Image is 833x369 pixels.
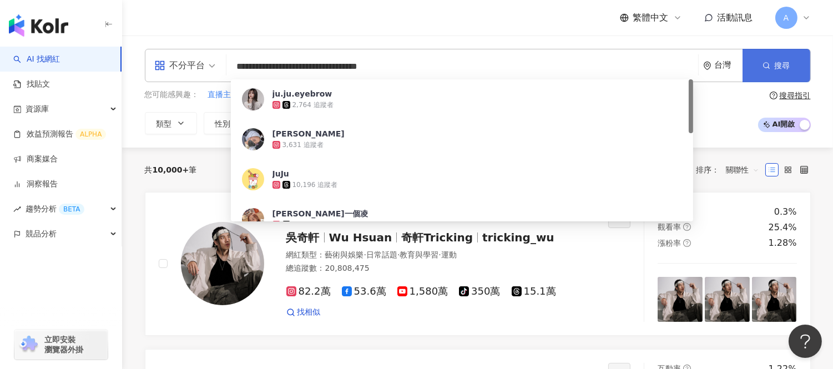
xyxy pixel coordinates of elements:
div: 260 追蹤者 [292,220,327,230]
div: 10,196 追蹤者 [292,180,338,190]
div: 台灣 [715,60,743,70]
a: KOL Avatar吳奇軒Wu Hsuan奇軒Trickingtricking_wu網紅類型：藝術與娛樂·日常話題·教育與學習·運動總追蹤數：20,808,47582.2萬53.6萬1,580萬... [145,192,811,336]
span: 觀看率 [658,223,681,231]
span: 找相似 [297,307,321,318]
img: KOL Avatar [242,208,264,230]
div: ju.ju.eyebrow [272,88,332,99]
img: KOL Avatar [181,222,264,305]
span: 趨勢分析 [26,196,84,221]
a: searchAI 找網紅 [13,54,60,65]
span: 性別 [215,119,231,128]
button: 直播主 [208,89,232,101]
span: Wu Hsuan [329,231,392,244]
div: 1.28% [769,237,797,249]
span: 立即安裝 瀏覽器外掛 [44,335,83,355]
img: logo [9,14,68,37]
span: 直播主 [208,89,231,100]
span: question-circle [683,239,691,247]
span: tricking_wu [482,231,554,244]
span: rise [13,205,21,213]
span: · [364,250,366,259]
div: JuJu [272,168,289,179]
div: 網紅類型 ： [286,250,595,261]
div: 3,631 追蹤者 [282,140,324,150]
div: [PERSON_NAME]一個凌 [272,208,368,219]
img: chrome extension [18,336,39,353]
img: KOL Avatar [242,88,264,110]
a: 效益預測報告ALPHA [13,129,106,140]
span: 日常話題 [366,250,397,259]
div: 0.3% [774,206,797,218]
span: 10,000+ [153,165,189,174]
span: 吳奇軒 [286,231,320,244]
div: 共 筆 [145,165,197,174]
a: 找相似 [286,307,321,318]
span: 搜尋 [775,61,790,70]
span: 奇軒Tricking [401,231,473,244]
img: KOL Avatar [242,128,264,150]
span: 350萬 [459,286,500,297]
span: environment [703,62,711,70]
div: BETA [59,204,84,215]
span: 競品分析 [26,221,57,246]
div: [PERSON_NAME] [272,128,345,139]
iframe: Help Scout Beacon - Open [789,325,822,358]
span: 教育與學習 [400,250,438,259]
span: 運動 [441,250,457,259]
span: appstore [154,60,165,71]
span: 1,580萬 [397,286,448,297]
span: 活動訊息 [718,12,753,23]
span: 15.1萬 [512,286,556,297]
button: 性別 [204,112,256,134]
a: chrome extension立即安裝 瀏覽器外掛 [14,330,108,360]
span: question-circle [770,92,778,99]
a: 洞察報告 [13,179,58,190]
div: 25.4% [769,221,797,234]
span: · [397,250,400,259]
img: post-image [705,277,750,322]
div: 總追蹤數 ： 20,808,475 [286,263,595,274]
span: 漲粉率 [658,239,681,247]
div: 不分平台 [154,57,205,74]
span: 您可能感興趣： [145,89,199,100]
img: KOL Avatar [242,168,264,190]
span: 82.2萬 [286,286,331,297]
button: 類型 [145,112,197,134]
img: post-image [658,277,703,322]
button: 搜尋 [743,49,810,82]
a: 商案媒合 [13,154,58,165]
div: 搜尋指引 [780,91,811,100]
span: A [784,12,789,24]
span: 資源庫 [26,97,49,122]
span: 藝術與娛樂 [325,250,364,259]
span: 關聯性 [726,161,759,179]
span: 53.6萬 [342,286,386,297]
span: · [438,250,441,259]
span: question-circle [683,223,691,231]
img: post-image [752,277,797,322]
div: 排序： [696,161,765,179]
a: 找貼文 [13,79,50,90]
span: 繁體中文 [633,12,669,24]
div: 2,764 追蹤者 [292,100,334,110]
span: 類型 [156,119,172,128]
